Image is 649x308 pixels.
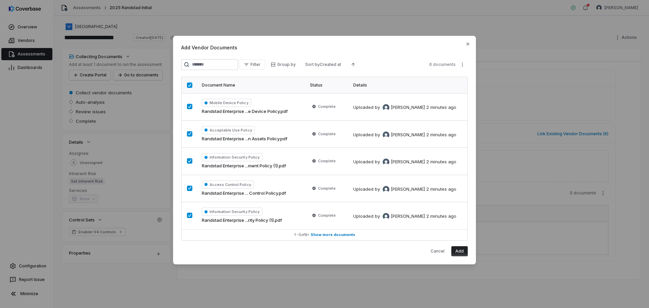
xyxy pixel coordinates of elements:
div: 2 minutes ago [426,104,456,111]
button: More actions [457,60,468,70]
img: Melanie Lorent avatar [383,104,389,111]
img: Melanie Lorent avatar [383,213,389,220]
button: 1 -5of6• Show more documents [182,230,467,240]
button: Group by [266,60,300,70]
div: 2 minutes ago [426,159,456,165]
div: 2 minutes ago [426,186,456,193]
span: Complete [318,186,336,191]
button: Add [451,246,468,256]
span: Randstad Enterprise ... Control Policy.pdf [202,190,286,197]
img: Melanie Lorent avatar [383,159,389,165]
div: Uploaded [353,104,456,111]
span: Randstad Enterprise ...rity Policy (1).pdf [202,217,282,224]
span: Complete [318,158,336,164]
span: Complete [318,213,336,218]
div: 2 minutes ago [426,132,456,138]
span: [PERSON_NAME] [391,159,425,165]
button: Sort byCreated at [301,60,345,70]
div: Uploaded [353,132,456,138]
span: Randstad Enterprise ...e Device Policy.pdf [202,108,288,115]
div: Uploaded [353,186,456,193]
span: [PERSON_NAME] [391,104,425,111]
div: by [375,132,425,138]
div: Document Name [202,82,302,88]
span: Acceptable Use Policy [202,126,255,134]
span: Mobile Device Policy [202,99,251,107]
span: [PERSON_NAME] [391,213,425,220]
span: Complete [318,104,336,109]
span: Filter [250,62,261,67]
button: Filter [239,60,265,70]
span: Randstad Enterprise ...n Assets Policy.pdf [202,136,287,142]
button: Cancel [427,246,449,256]
img: Melanie Lorent avatar [383,132,389,138]
span: Information Security Policy [202,153,262,161]
span: Access Control Policy [202,181,254,189]
span: 6 documents [429,62,456,67]
div: Uploaded [353,213,456,220]
img: Melanie Lorent avatar [383,186,389,193]
div: by [375,213,425,220]
button: Ascending [346,60,360,70]
div: by [375,104,425,111]
span: Complete [318,131,336,137]
div: 2 minutes ago [426,213,456,220]
span: [PERSON_NAME] [391,186,425,193]
div: Uploaded [353,159,456,165]
span: Add Vendor Documents [181,44,468,51]
div: Status [310,82,345,88]
span: Randstad Enterprise ...ment Policy (1).pdf [202,163,286,169]
div: by [375,159,425,165]
span: Information Security Policy [202,208,262,216]
svg: Ascending [351,62,356,67]
div: by [375,186,425,193]
span: [PERSON_NAME] [391,132,425,138]
span: Show more documents [311,232,355,237]
div: Details [353,82,462,88]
